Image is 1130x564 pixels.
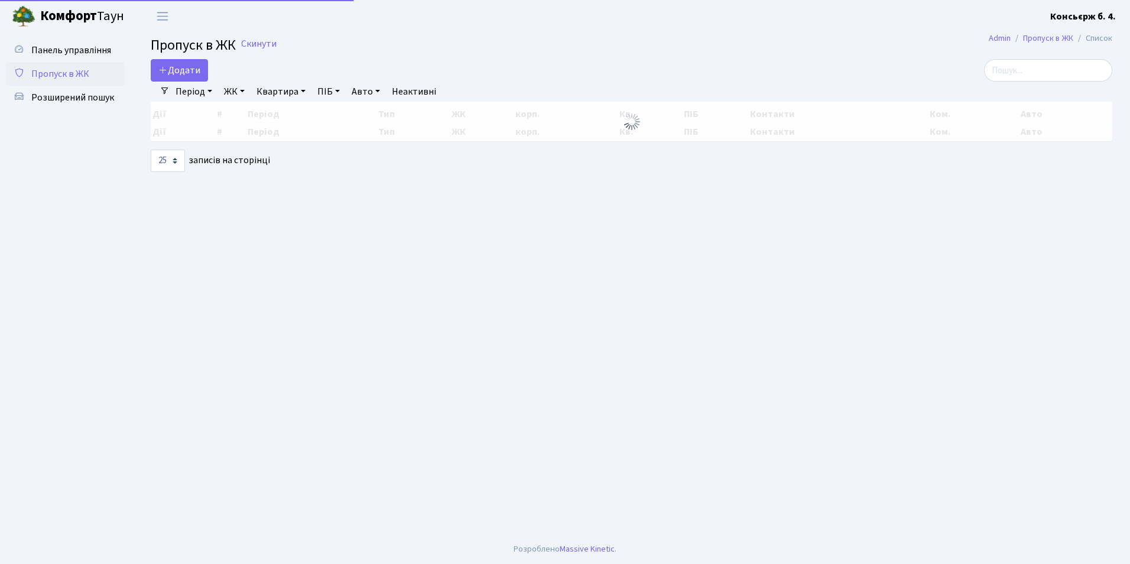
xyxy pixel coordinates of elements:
[40,7,97,25] b: Комфорт
[151,150,270,172] label: записів на сторінці
[1050,10,1116,23] b: Консьєрж б. 4.
[514,543,616,556] div: Розроблено .
[984,59,1112,82] input: Пошук...
[151,35,236,56] span: Пропуск в ЖК
[1073,32,1112,45] li: Список
[151,150,185,172] select: записів на сторінці
[252,82,310,102] a: Квартира
[31,91,114,104] span: Розширений пошук
[387,82,441,102] a: Неактивні
[219,82,249,102] a: ЖК
[6,38,124,62] a: Панель управління
[241,38,277,50] a: Скинути
[148,7,177,26] button: Переключити навігацію
[31,67,89,80] span: Пропуск в ЖК
[971,26,1130,51] nav: breadcrumb
[40,7,124,27] span: Таун
[989,32,1011,44] a: Admin
[151,59,208,82] a: Додати
[31,44,111,57] span: Панель управління
[622,112,641,131] img: Обробка...
[158,64,200,77] span: Додати
[313,82,345,102] a: ПІБ
[12,5,35,28] img: logo.png
[6,86,124,109] a: Розширений пошук
[171,82,217,102] a: Період
[1050,9,1116,24] a: Консьєрж б. 4.
[1023,32,1073,44] a: Пропуск в ЖК
[560,543,615,555] a: Massive Kinetic
[6,62,124,86] a: Пропуск в ЖК
[347,82,385,102] a: Авто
